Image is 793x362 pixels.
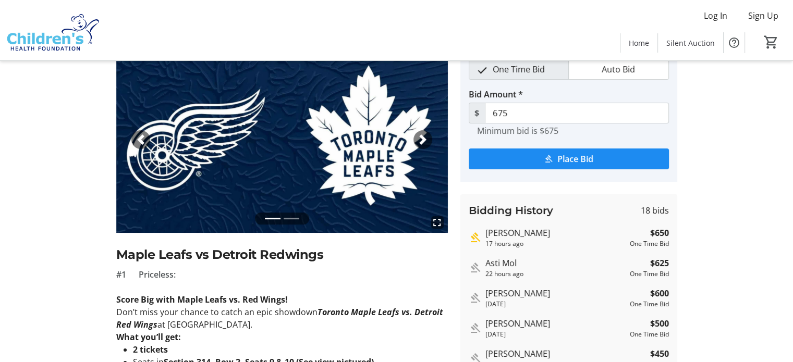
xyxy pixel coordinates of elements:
[641,204,669,217] span: 18 bids
[477,126,558,136] tr-hint: Minimum bid is $675
[740,7,787,24] button: Sign Up
[650,347,669,360] strong: $450
[431,216,444,229] mat-icon: fullscreen
[650,287,669,299] strong: $600
[762,33,780,52] button: Cart
[469,103,485,123] span: $
[116,294,288,305] strong: Score Big with Maple Leafs vs. Red Wings!
[116,306,448,331] p: Don’t miss your chance to catch an epic showdown at [GEOGRAPHIC_DATA].
[469,292,481,304] mat-icon: Outbid
[116,245,448,264] h2: Maple Leafs vs Detroit Redwings
[650,257,669,269] strong: $625
[469,231,481,244] mat-icon: Highest bid
[666,38,715,48] span: Silent Auction
[485,287,626,299] div: [PERSON_NAME]
[748,9,778,22] span: Sign Up
[724,32,745,53] button: Help
[6,4,99,56] img: Children's Health Foundation's Logo
[620,33,657,53] a: Home
[486,59,551,79] span: One Time Bid
[116,331,181,343] strong: What you’ll get:
[469,261,481,274] mat-icon: Outbid
[469,322,481,334] mat-icon: Outbid
[595,59,641,79] span: Auto Bid
[630,239,669,248] div: One Time Bid
[116,46,448,233] img: Image
[630,330,669,339] div: One Time Bid
[469,88,523,101] label: Bid Amount *
[485,257,626,269] div: Asti Mol
[485,269,626,279] div: 22 hours ago
[704,9,727,22] span: Log In
[485,330,626,339] div: [DATE]
[133,344,168,355] strong: 2 tickets
[557,153,593,165] span: Place Bid
[469,203,553,218] h3: Bidding History
[116,306,443,330] em: Toronto Maple Leafs vs. Detroit Red Wings
[650,227,669,239] strong: $650
[469,148,669,169] button: Place Bid
[650,317,669,330] strong: $500
[485,317,626,330] div: [PERSON_NAME]
[485,347,626,360] div: [PERSON_NAME]
[139,268,176,281] span: Priceless:
[629,38,649,48] span: Home
[485,299,626,309] div: [DATE]
[658,33,723,53] a: Silent Auction
[630,299,669,309] div: One Time Bid
[696,7,736,24] button: Log In
[630,269,669,279] div: One Time Bid
[485,239,626,248] div: 17 hours ago
[485,227,626,239] div: [PERSON_NAME]
[116,268,126,281] span: #1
